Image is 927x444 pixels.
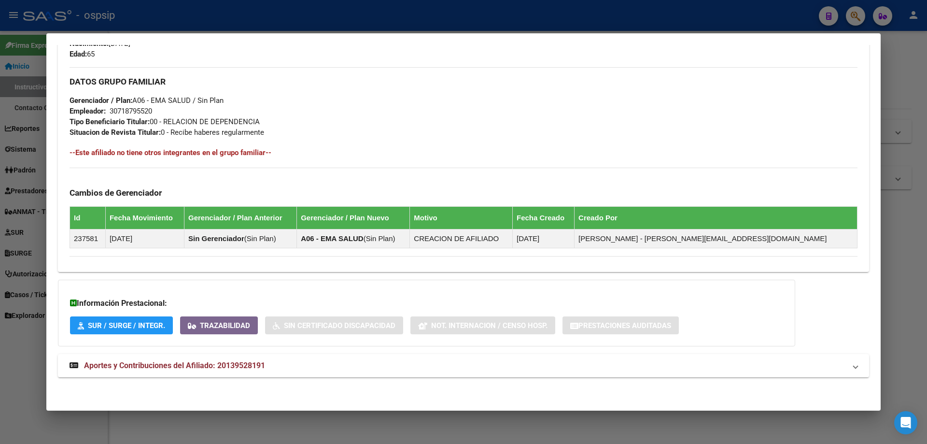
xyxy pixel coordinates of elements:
h3: Cambios de Gerenciador [70,187,857,198]
th: Fecha Creado [512,207,574,229]
button: Not. Internacion / Censo Hosp. [410,316,555,334]
td: [DATE] [512,229,574,248]
mat-expansion-panel-header: Aportes y Contribuciones del Afiliado: 20139528191 [58,354,869,377]
td: 237581 [70,229,106,248]
span: 0 - Recibe haberes regularmente [70,128,264,137]
strong: Empleador: [70,107,106,115]
td: ( ) [184,229,296,248]
span: Sin Plan [247,234,274,243]
h3: Información Prestacional: [70,298,783,309]
strong: Edad: [70,50,87,58]
span: Prestaciones Auditadas [578,321,671,330]
strong: Tipo Beneficiario Titular: [70,117,150,126]
th: Id [70,207,106,229]
h4: --Este afiliado no tiene otros integrantes en el grupo familiar-- [70,147,857,158]
td: [DATE] [105,229,184,248]
strong: Sin Gerenciador [188,234,244,243]
span: 00 - RELACION DE DEPENDENCIA [70,117,260,126]
th: Creado Por [575,207,857,229]
span: A06 - EMA SALUD / Sin Plan [70,96,224,105]
strong: A06 - EMA SALUD [301,234,363,243]
div: 30718795520 [110,106,152,116]
span: Aportes y Contribuciones del Afiliado: 20139528191 [84,361,265,370]
th: Motivo [410,207,513,229]
td: CREACION DE AFILIADO [410,229,513,248]
th: Gerenciador / Plan Anterior [184,207,296,229]
button: Trazabilidad [180,316,258,334]
strong: Situacion de Revista Titular: [70,128,161,137]
div: Open Intercom Messenger [894,411,917,434]
span: SUR / SURGE / INTEGR. [88,321,165,330]
strong: Gerenciador / Plan: [70,96,132,105]
span: Sin Plan [366,234,393,243]
span: 65 [70,50,95,58]
span: Sin Certificado Discapacidad [284,321,395,330]
button: Sin Certificado Discapacidad [265,316,403,334]
td: [PERSON_NAME] - [PERSON_NAME][EMAIL_ADDRESS][DOMAIN_NAME] [575,229,857,248]
td: ( ) [297,229,410,248]
button: Prestaciones Auditadas [562,316,679,334]
span: Not. Internacion / Censo Hosp. [431,321,548,330]
h3: DATOS GRUPO FAMILIAR [70,76,857,87]
th: Gerenciador / Plan Nuevo [297,207,410,229]
button: SUR / SURGE / INTEGR. [70,316,173,334]
span: Trazabilidad [200,321,250,330]
th: Fecha Movimiento [105,207,184,229]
